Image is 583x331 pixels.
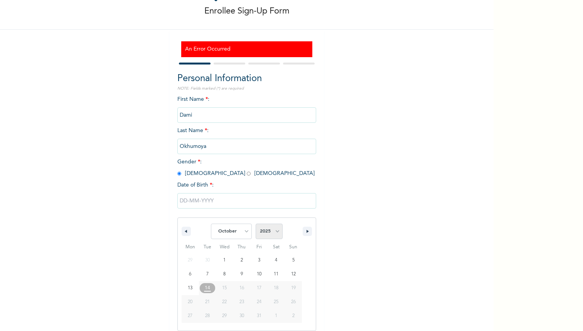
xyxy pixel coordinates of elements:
button: 28 [199,309,216,323]
button: 3 [250,253,268,267]
span: Wed [216,241,233,253]
button: 5 [285,253,302,267]
span: 12 [291,267,296,281]
span: Date of Birth : [177,181,214,189]
span: Sat [268,241,285,253]
span: 22 [222,295,227,309]
span: Last Name : [177,128,316,149]
button: 14 [199,281,216,295]
button: 13 [182,281,199,295]
span: Sun [285,241,302,253]
span: 1 [223,253,226,267]
span: Tue [199,241,216,253]
span: 9 [241,267,243,281]
span: 27 [188,309,192,323]
span: 23 [239,295,244,309]
button: 10 [250,267,268,281]
button: 19 [285,281,302,295]
span: 18 [274,281,278,295]
span: 4 [275,253,277,267]
p: Enrollee Sign-Up Form [204,5,290,18]
span: 19 [291,281,296,295]
button: 17 [250,281,268,295]
span: Fri [250,241,268,253]
button: 7 [199,267,216,281]
span: 15 [222,281,227,295]
button: 25 [268,295,285,309]
span: 13 [188,281,192,295]
input: Enter your last name [177,139,316,154]
span: 10 [257,267,261,281]
button: 18 [268,281,285,295]
span: 25 [274,295,278,309]
button: 21 [199,295,216,309]
h3: An Error Occurred [185,45,308,53]
h2: Personal Information [177,72,316,86]
span: Gender : [DEMOGRAPHIC_DATA] [DEMOGRAPHIC_DATA] [177,159,315,176]
button: 15 [216,281,233,295]
button: 20 [182,295,199,309]
button: 29 [216,309,233,323]
button: 22 [216,295,233,309]
span: 5 [292,253,295,267]
span: Thu [233,241,251,253]
span: 20 [188,295,192,309]
span: 7 [206,267,209,281]
button: 24 [250,295,268,309]
span: 24 [257,295,261,309]
p: NOTE: Fields marked (*) are required [177,86,316,92]
span: 6 [189,267,191,281]
button: 12 [285,267,302,281]
span: 30 [239,309,244,323]
button: 23 [233,295,251,309]
button: 8 [216,267,233,281]
span: 21 [205,295,210,309]
span: 29 [222,309,227,323]
span: 2 [241,253,243,267]
input: Enter your first name [177,107,316,123]
span: First Name : [177,97,316,118]
input: DD-MM-YYYY [177,193,316,209]
button: 1 [216,253,233,267]
button: 16 [233,281,251,295]
button: 11 [268,267,285,281]
span: 17 [257,281,261,295]
button: 2 [233,253,251,267]
button: 4 [268,253,285,267]
span: 31 [257,309,261,323]
button: 9 [233,267,251,281]
button: 26 [285,295,302,309]
button: 6 [182,267,199,281]
button: 31 [250,309,268,323]
span: 26 [291,295,296,309]
span: 28 [205,309,210,323]
span: Mon [182,241,199,253]
span: 3 [258,253,260,267]
button: 30 [233,309,251,323]
span: 11 [274,267,278,281]
span: 14 [205,281,210,295]
span: 8 [223,267,226,281]
span: 16 [239,281,244,295]
button: 27 [182,309,199,323]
